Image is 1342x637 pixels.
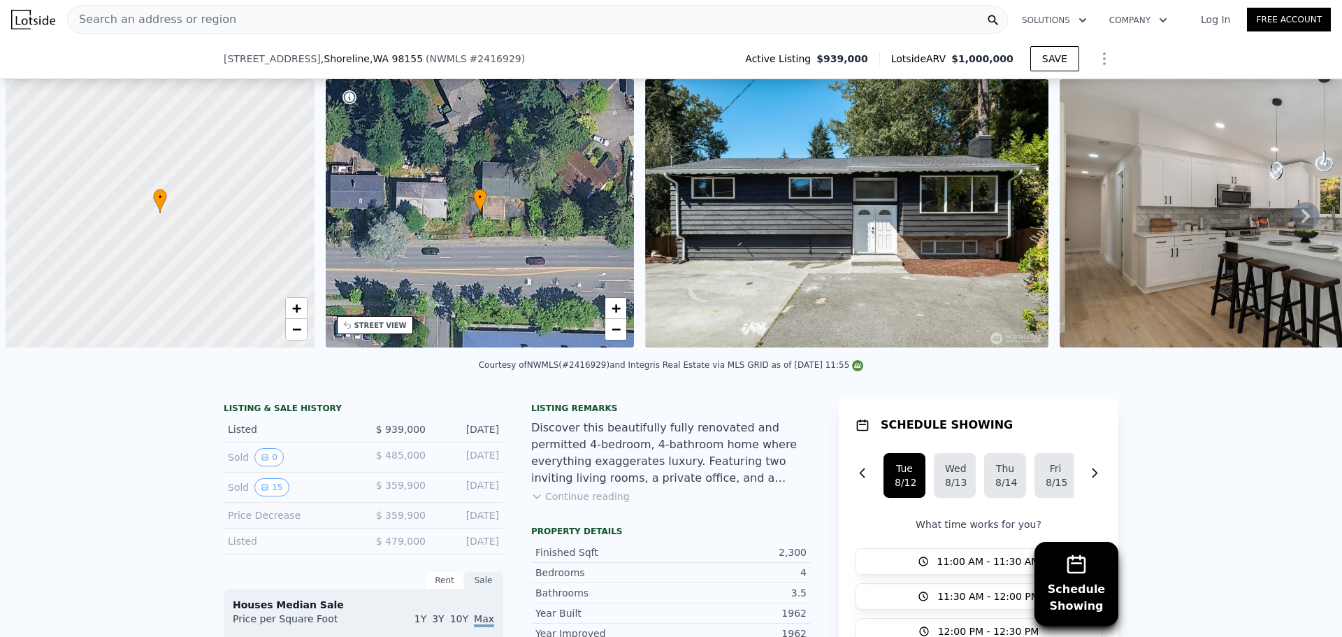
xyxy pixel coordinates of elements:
[951,53,1013,64] span: $1,000,000
[535,586,671,600] div: Bathrooms
[937,554,1040,568] span: 11:00 AM - 11:30 AM
[224,52,321,66] span: [STREET_ADDRESS]
[228,478,352,496] div: Sold
[895,475,914,489] div: 8/12
[153,189,167,213] div: •
[895,461,914,475] div: Tue
[233,598,494,612] div: Houses Median Sale
[984,453,1026,498] button: Thu8/14
[945,475,965,489] div: 8/13
[291,299,301,317] span: +
[671,545,807,559] div: 2,300
[464,571,503,589] div: Sale
[254,478,289,496] button: View historical data
[535,545,671,559] div: Finished Sqft
[228,508,352,522] div: Price Decrease
[531,526,811,537] div: Property details
[605,298,626,319] a: Zoom in
[1034,542,1118,626] button: ScheduleShowing
[437,534,499,548] div: [DATE]
[437,508,499,522] div: [DATE]
[937,589,1039,603] span: 11:30 AM - 12:00 PM
[856,583,1102,610] button: 11:30 AM - 12:00 PM
[291,320,301,338] span: −
[1247,8,1331,31] a: Free Account
[995,461,1015,475] div: Thu
[233,612,363,634] div: Price per Square Foot
[354,320,407,331] div: STREET VIEW
[376,450,426,461] span: $ 485,000
[816,52,868,66] span: $939,000
[228,422,352,436] div: Listed
[1046,461,1065,475] div: Fri
[479,360,864,370] div: Courtesy of NWMLS (#2416929) and Integris Real Estate via MLS GRID as of [DATE] 11:55
[531,420,811,487] div: Discover this beautifully fully renovated and permitted 4-bedroom, 4-bathroom home where everythi...
[153,191,167,203] span: •
[228,534,352,548] div: Listed
[376,510,426,521] span: $ 359,900
[612,320,621,338] span: −
[1090,45,1118,73] button: Show Options
[414,613,426,624] span: 1Y
[612,299,621,317] span: +
[432,613,444,624] span: 3Y
[856,548,1102,575] button: 11:00 AM - 11:30 AM
[1011,8,1098,33] button: Solutions
[945,461,965,475] div: Wed
[376,480,426,491] span: $ 359,900
[11,10,55,29] img: Lotside
[531,489,630,503] button: Continue reading
[852,360,863,371] img: NWMLS Logo
[995,475,1015,489] div: 8/14
[1030,46,1079,71] button: SAVE
[891,52,951,66] span: Lotside ARV
[881,417,1013,434] h1: SCHEDULE SHOWING
[535,566,671,580] div: Bedrooms
[286,319,307,340] a: Zoom out
[856,517,1102,531] p: What time works for you?
[535,606,671,620] div: Year Built
[228,448,352,466] div: Sold
[474,613,494,627] span: Max
[671,566,807,580] div: 4
[286,298,307,319] a: Zoom in
[605,319,626,340] a: Zoom out
[1098,8,1178,33] button: Company
[883,453,925,498] button: Tue8/12
[254,448,284,466] button: View historical data
[470,53,521,64] span: # 2416929
[224,403,503,417] div: LISTING & SALE HISTORY
[425,571,464,589] div: Rent
[437,448,499,466] div: [DATE]
[437,422,499,436] div: [DATE]
[450,613,468,624] span: 10Y
[934,453,976,498] button: Wed8/13
[531,403,811,414] div: Listing remarks
[68,11,236,28] span: Search an address or region
[645,79,1048,348] img: Sale: 167424599 Parcel: 98564725
[370,53,423,64] span: , WA 98155
[671,606,807,620] div: 1962
[671,586,807,600] div: 3.5
[430,53,467,64] span: NWMLS
[1184,13,1247,27] a: Log In
[1034,453,1076,498] button: Fri8/15
[473,189,487,213] div: •
[1046,475,1065,489] div: 8/15
[376,424,426,435] span: $ 939,000
[745,52,816,66] span: Active Listing
[376,536,426,547] span: $ 479,000
[437,478,499,496] div: [DATE]
[426,52,525,66] div: ( )
[321,52,423,66] span: , Shoreline
[473,191,487,203] span: •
